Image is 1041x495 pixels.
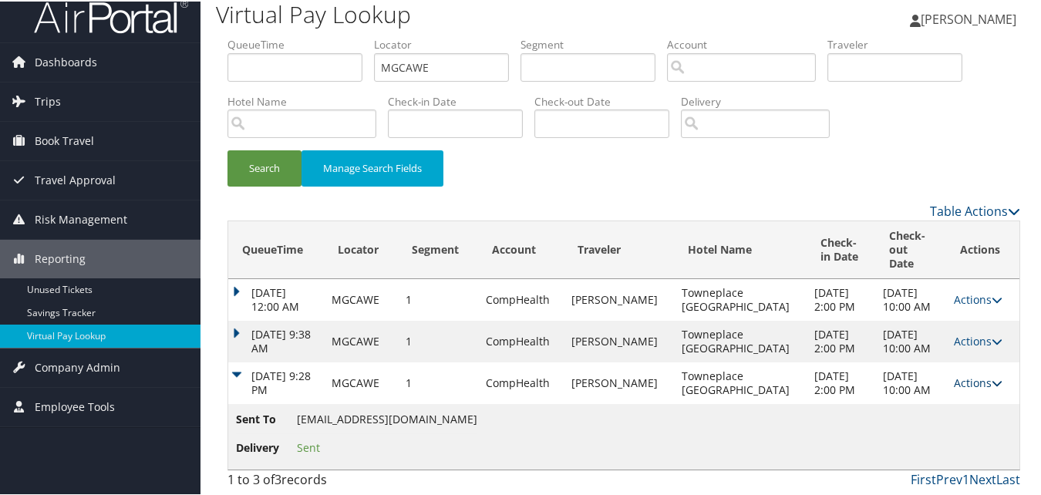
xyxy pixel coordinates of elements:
[954,291,1002,305] a: Actions
[954,332,1002,347] a: Actions
[398,278,479,319] td: 1
[911,470,936,487] a: First
[674,220,807,278] th: Hotel Name: activate to sort column descending
[35,160,116,198] span: Travel Approval
[478,361,564,402] td: CompHealth
[227,93,388,108] label: Hotel Name
[674,319,807,361] td: Towneplace [GEOGRAPHIC_DATA]
[227,469,409,495] div: 1 to 3 of records
[35,238,86,277] span: Reporting
[681,93,841,108] label: Delivery
[478,220,564,278] th: Account: activate to sort column ascending
[807,220,875,278] th: Check-in Date: activate to sort column ascending
[478,319,564,361] td: CompHealth
[324,278,398,319] td: MGCAWE
[35,199,127,237] span: Risk Management
[374,35,520,51] label: Locator
[807,361,875,402] td: [DATE] 2:00 PM
[324,361,398,402] td: MGCAWE
[35,120,94,159] span: Book Travel
[875,278,946,319] td: [DATE] 10:00 AM
[674,361,807,402] td: Towneplace [GEOGRAPHIC_DATA]
[674,278,807,319] td: Towneplace [GEOGRAPHIC_DATA]
[228,278,324,319] td: [DATE] 12:00 AM
[667,35,827,51] label: Account
[827,35,974,51] label: Traveler
[478,278,564,319] td: CompHealth
[228,361,324,402] td: [DATE] 9:28 PM
[35,347,120,386] span: Company Admin
[227,35,374,51] label: QueueTime
[807,278,875,319] td: [DATE] 2:00 PM
[936,470,962,487] a: Prev
[398,220,479,278] th: Segment: activate to sort column ascending
[236,438,294,455] span: Delivery
[996,470,1020,487] a: Last
[324,319,398,361] td: MGCAWE
[564,220,673,278] th: Traveler: activate to sort column ascending
[35,81,61,120] span: Trips
[324,220,398,278] th: Locator: activate to sort column ascending
[228,220,324,278] th: QueueTime: activate to sort column ascending
[534,93,681,108] label: Check-out Date
[228,319,324,361] td: [DATE] 9:38 AM
[875,319,946,361] td: [DATE] 10:00 AM
[35,386,115,425] span: Employee Tools
[875,361,946,402] td: [DATE] 10:00 AM
[946,220,1019,278] th: Actions
[520,35,667,51] label: Segment
[302,149,443,185] button: Manage Search Fields
[275,470,281,487] span: 3
[875,220,946,278] th: Check-out Date: activate to sort column ascending
[954,374,1002,389] a: Actions
[564,319,673,361] td: [PERSON_NAME]
[930,201,1020,218] a: Table Actions
[35,42,97,80] span: Dashboards
[921,9,1016,26] span: [PERSON_NAME]
[398,319,479,361] td: 1
[564,278,673,319] td: [PERSON_NAME]
[398,361,479,402] td: 1
[297,410,477,425] span: [EMAIL_ADDRESS][DOMAIN_NAME]
[236,409,294,426] span: Sent To
[227,149,302,185] button: Search
[564,361,673,402] td: [PERSON_NAME]
[388,93,534,108] label: Check-in Date
[969,470,996,487] a: Next
[807,319,875,361] td: [DATE] 2:00 PM
[962,470,969,487] a: 1
[297,439,320,453] span: Sent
